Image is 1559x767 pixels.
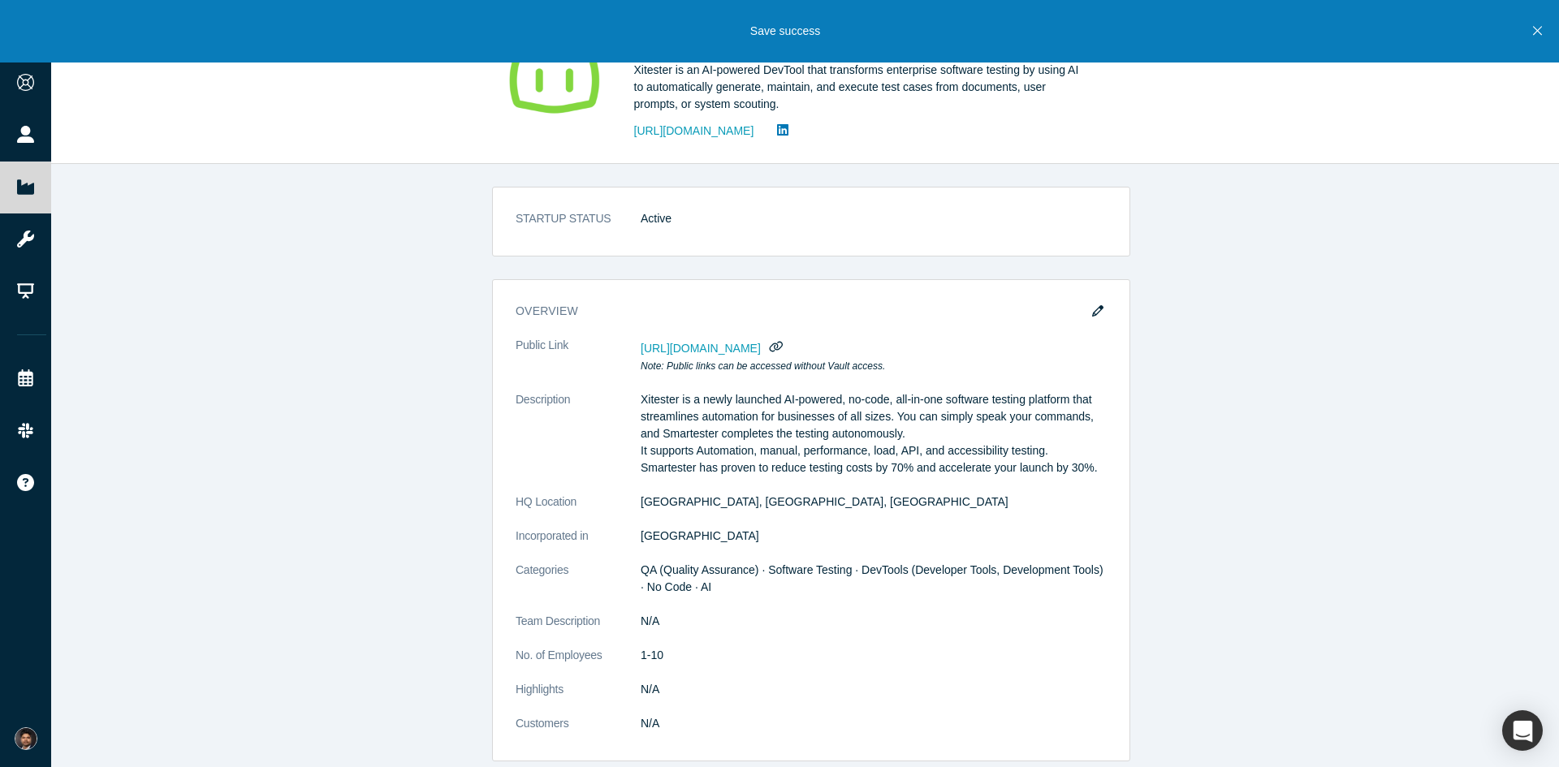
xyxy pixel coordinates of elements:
[516,303,1084,320] h3: overview
[15,727,37,750] img: Shine Oovattil's Account
[516,493,641,528] dt: HQ Location
[641,360,885,372] em: Note: Public links can be accessed without Vault access.
[516,715,641,749] dt: Customers
[641,715,1107,732] dd: N/A
[641,391,1107,476] p: Xitester is a newly launched AI-powered, no-code, all-in-one software testing platform that strea...
[641,647,1107,664] dd: 1-10
[516,391,641,493] dt: Description
[516,337,568,354] span: Public Link
[516,562,641,613] dt: Categories
[516,647,641,681] dt: No. of Employees
[750,23,820,40] p: Save success
[634,62,1089,113] div: Xitester is an AI-powered DevTool that transforms enterprise software testing by using AI to auto...
[641,210,1107,227] dd: Active
[641,493,1107,511] dd: [GEOGRAPHIC_DATA], [GEOGRAPHIC_DATA], [GEOGRAPHIC_DATA]
[498,24,611,137] img: Xitester's Logo
[516,681,641,715] dt: Highlights
[641,681,1107,698] dd: N/A
[641,528,1107,545] dd: [GEOGRAPHIC_DATA]
[516,613,641,647] dt: Team Description
[516,210,641,244] dt: STARTUP STATUS
[516,528,641,562] dt: Incorporated in
[641,613,1107,630] dd: N/A
[634,123,754,140] a: [URL][DOMAIN_NAME]
[641,563,1103,593] span: QA (Quality Assurance) · Software Testing · DevTools (Developer Tools, Development Tools) · No Co...
[641,342,761,355] span: [URL][DOMAIN_NAME]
